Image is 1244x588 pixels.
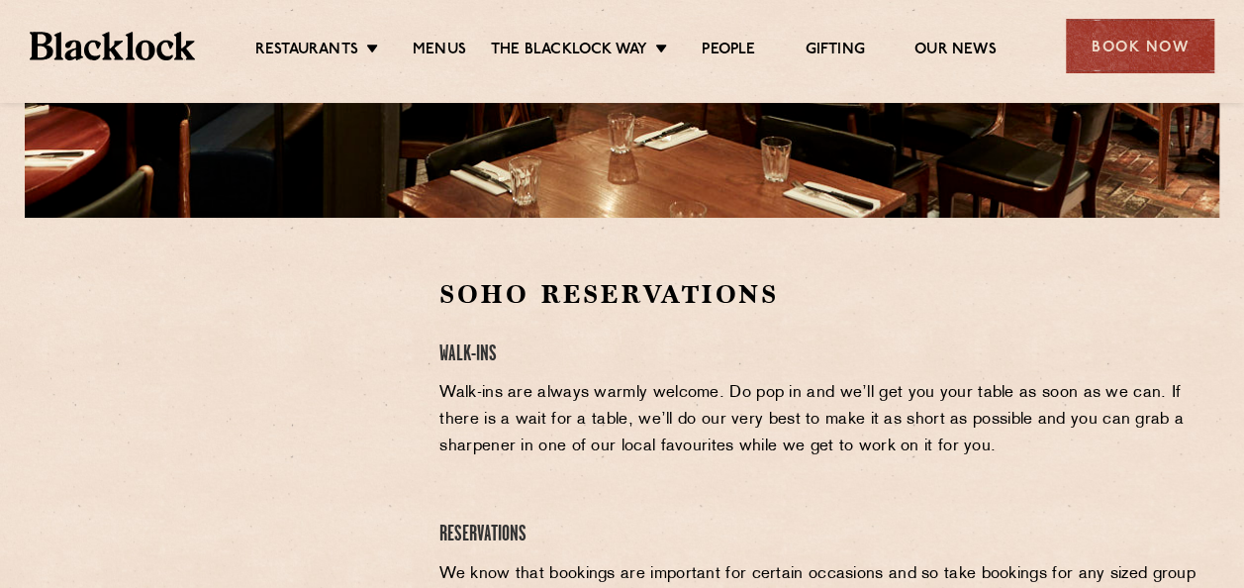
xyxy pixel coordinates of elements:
[255,41,358,62] a: Restaurants
[1066,19,1214,73] div: Book Now
[914,41,997,62] a: Our News
[117,277,338,575] iframe: OpenTable make booking widget
[439,342,1198,368] h4: Walk-Ins
[702,41,755,62] a: People
[439,380,1198,460] p: Walk-ins are always warmly welcome. Do pop in and we’ll get you your table as soon as we can. If ...
[439,522,1198,548] h4: Reservations
[30,32,195,59] img: BL_Textured_Logo-footer-cropped.svg
[413,41,466,62] a: Menus
[805,41,864,62] a: Gifting
[439,277,1198,312] h2: Soho Reservations
[491,41,647,62] a: The Blacklock Way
